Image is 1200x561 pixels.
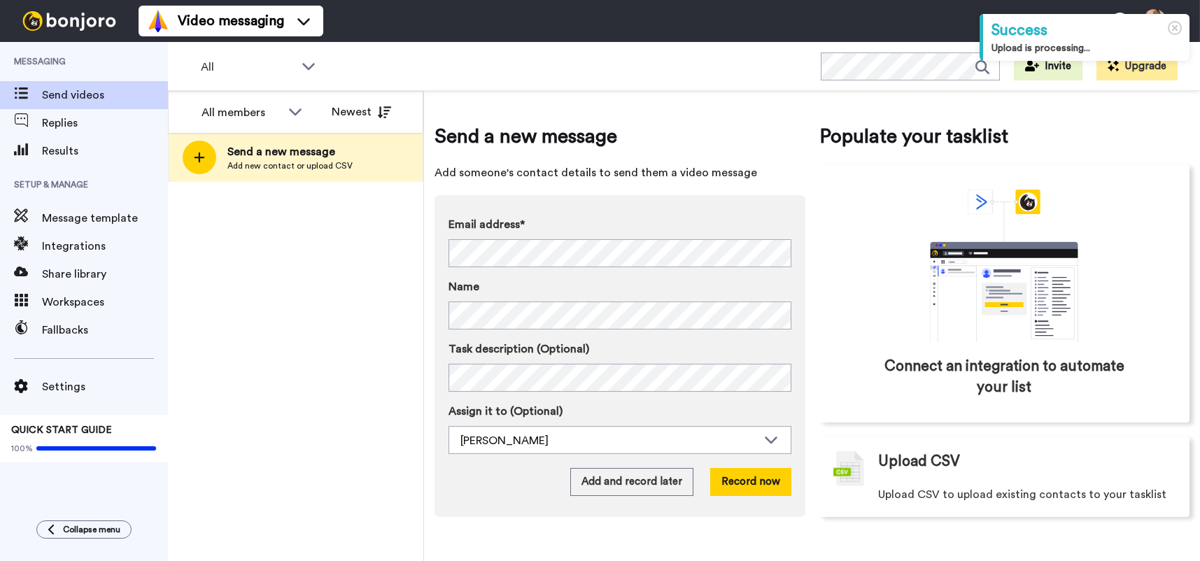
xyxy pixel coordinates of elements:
[42,322,168,339] span: Fallbacks
[42,143,168,159] span: Results
[227,160,353,171] span: Add new contact or upload CSV
[42,87,168,104] span: Send videos
[227,143,353,160] span: Send a new message
[1014,52,1082,80] button: Invite
[201,59,295,76] span: All
[435,164,805,181] span: Add someone's contact details to send them a video message
[449,278,479,295] span: Name
[878,486,1166,503] span: Upload CSV to upload existing contacts to your tasklist
[449,216,791,233] label: Email address*
[879,356,1131,398] span: Connect an integration to automate your list
[42,294,168,311] span: Workspaces
[1096,52,1178,80] button: Upgrade
[449,403,791,420] label: Assign it to (Optional)
[878,451,960,472] span: Upload CSV
[11,425,112,435] span: QUICK START GUIDE
[449,341,791,357] label: Task description (Optional)
[202,104,281,121] div: All members
[460,432,757,449] div: [PERSON_NAME]
[899,190,1109,342] div: animation
[42,378,168,395] span: Settings
[17,11,122,31] img: bj-logo-header-white.svg
[435,122,805,150] span: Send a new message
[36,520,132,539] button: Collapse menu
[991,41,1181,55] div: Upload is processing...
[42,210,168,227] span: Message template
[570,468,693,496] button: Add and record later
[321,98,402,126] button: Newest
[11,443,33,454] span: 100%
[991,20,1181,41] div: Success
[710,468,791,496] button: Record now
[42,238,168,255] span: Integrations
[178,11,284,31] span: Video messaging
[42,266,168,283] span: Share library
[42,115,168,132] span: Replies
[833,451,864,486] img: csv-grey.png
[819,122,1190,150] span: Populate your tasklist
[63,524,120,535] span: Collapse menu
[147,10,169,32] img: vm-color.svg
